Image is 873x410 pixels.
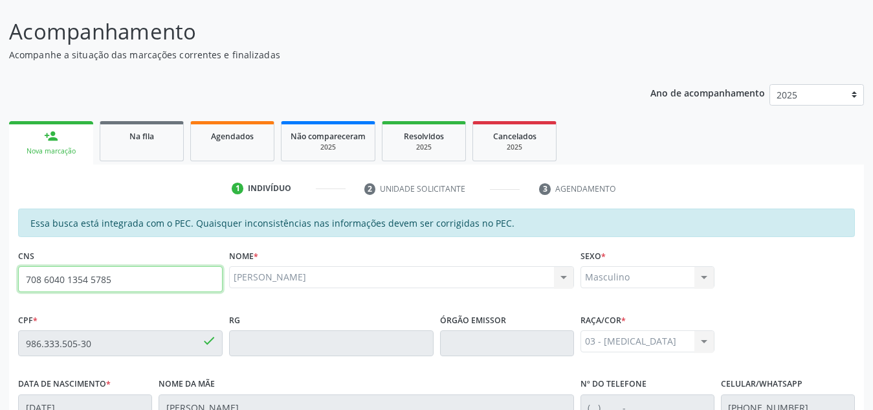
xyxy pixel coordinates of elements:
div: 2025 [482,142,547,152]
div: Nova marcação [18,146,84,156]
div: person_add [44,129,58,143]
div: Indivíduo [248,183,291,194]
span: Na fila [129,131,154,142]
span: Agendados [211,131,254,142]
div: Essa busca está integrada com o PEC. Quaisquer inconsistências nas informações devem ser corrigid... [18,209,855,237]
span: Cancelados [493,131,536,142]
label: Órgão emissor [440,310,506,330]
span: done [202,334,216,348]
label: Raça/cor [580,310,626,330]
p: Acompanhamento [9,16,608,48]
span: Não compareceram [291,131,366,142]
label: Nº do Telefone [580,374,646,394]
label: Nome da mãe [159,374,215,394]
label: CPF [18,310,38,330]
label: Celular/WhatsApp [721,374,802,394]
label: Data de nascimento [18,374,111,394]
div: 1 [232,183,243,194]
span: Resolvidos [404,131,444,142]
div: 2025 [392,142,456,152]
div: 2025 [291,142,366,152]
p: Acompanhe a situação das marcações correntes e finalizadas [9,48,608,62]
label: RG [229,310,240,330]
p: Ano de acompanhamento [650,84,765,100]
label: CNS [18,246,34,266]
label: Sexo [580,246,606,266]
label: Nome [229,246,258,266]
